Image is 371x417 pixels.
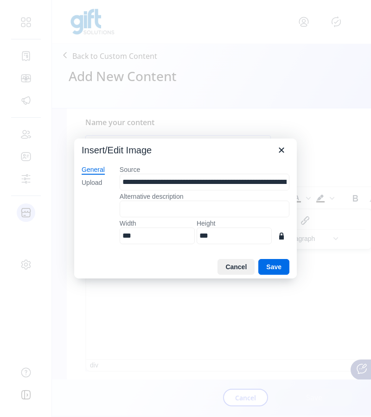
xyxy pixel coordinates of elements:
label: Alternative description [120,192,289,201]
button: Close [274,142,289,158]
label: Height [197,219,272,227]
button: Save [258,259,289,275]
button: Constrain proportions [274,228,289,244]
div: Insert/Edit Image [82,144,152,156]
label: Source [120,165,289,174]
div: Upload [82,178,102,188]
div: General [82,165,105,175]
label: Width [120,219,195,227]
button: Cancel [217,259,255,275]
